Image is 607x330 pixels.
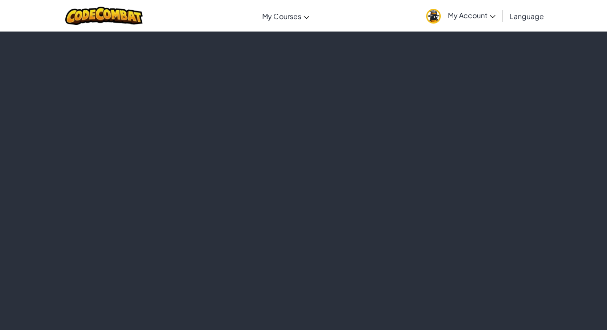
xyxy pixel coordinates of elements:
a: My Courses [258,4,314,28]
span: My Account [448,11,495,20]
span: Language [510,12,544,21]
span: My Courses [262,12,301,21]
img: CodeCombat logo [65,7,143,25]
img: avatar [426,9,441,24]
a: Language [505,4,548,28]
a: My Account [422,2,500,30]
